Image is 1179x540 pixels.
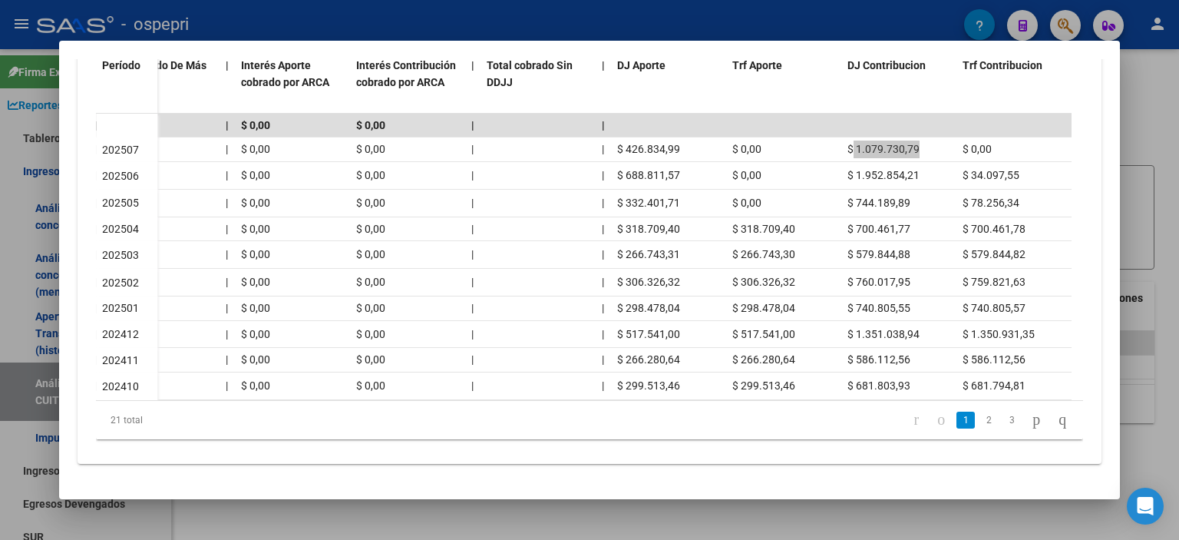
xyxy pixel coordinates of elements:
span: | [471,248,474,260]
span: $ 0,00 [356,302,385,314]
span: $ 1.350.931,35 [963,328,1035,340]
span: | [602,143,604,155]
span: $ 0,00 [241,143,270,155]
span: $ 759.821,63 [963,276,1025,288]
span: $ 0,00 [356,197,385,209]
datatable-header-cell: Interés Aporte cobrado por ARCA [235,49,350,117]
span: $ 0,00 [732,143,761,155]
span: $ 0,00 [356,328,385,340]
span: $ 0,00 [241,379,270,392]
span: $ 318.709,40 [732,223,795,235]
span: | [602,197,604,209]
li: page 2 [977,407,1000,433]
span: $ 318.709,40 [617,223,680,235]
span: $ 0,00 [356,119,385,131]
span: $ 1.079.730,79 [847,143,920,155]
span: $ 0,00 [241,302,270,314]
span: $ 426.834,99 [617,143,680,155]
span: $ 0,00 [241,248,270,260]
span: 202507 [102,144,139,156]
span: $ 0,00 [241,119,270,131]
span: $ 0,00 [241,197,270,209]
span: $ 517.541,00 [732,328,795,340]
datatable-header-cell: Trf Contribucion [956,49,1072,117]
span: $ 1.952.854,21 [847,169,920,181]
span: | [226,302,228,314]
span: 202412 [102,328,139,340]
span: $ 0,00 [356,379,385,392]
span: $ 688.811,57 [617,169,680,181]
span: $ 0,00 [356,223,385,235]
span: $ 0,00 [241,353,270,366]
span: $ 299.513,46 [617,379,680,392]
a: go to first page [907,412,926,429]
span: $ 0,00 [356,143,385,155]
span: | [226,197,228,209]
span: | [471,353,474,366]
datatable-header-cell: Total cobrado Sin DDJJ [481,49,596,117]
span: | [226,169,228,181]
span: $ 306.326,32 [617,276,680,288]
datatable-header-cell: | [596,49,611,117]
datatable-header-cell: | [220,49,235,117]
span: $ 586.112,56 [847,353,910,366]
span: $ 586.112,56 [963,353,1025,366]
span: 202504 [102,223,139,235]
span: | [226,276,228,288]
span: $ 34.097,55 [963,169,1019,181]
span: 202503 [102,249,139,261]
span: $ 299.513,46 [732,379,795,392]
span: $ 0,00 [732,197,761,209]
span: | [602,169,604,181]
div: 21 total [96,401,291,439]
span: | [226,223,228,235]
span: $ 700.461,78 [963,223,1025,235]
span: $ 0,00 [241,276,270,288]
span: | [602,379,604,392]
a: 1 [956,412,975,429]
span: 202506 [102,170,139,182]
span: Interés Contribución cobrado por ARCA [356,59,456,89]
span: Transferido De Más [111,59,206,71]
span: 202502 [102,277,139,289]
span: $ 700.461,77 [847,223,910,235]
span: $ 0,00 [963,143,992,155]
span: Trf Contribucion [963,59,1042,71]
span: $ 681.794,81 [963,379,1025,392]
datatable-header-cell: DJ Aporte [611,49,726,117]
span: | [602,119,605,131]
span: $ 0,00 [241,223,270,235]
span: DJ Aporte [617,59,665,71]
span: $ 579.844,82 [963,248,1025,260]
span: $ 0,00 [732,169,761,181]
span: | [471,119,474,131]
span: $ 760.017,95 [847,276,910,288]
span: $ 0,00 [356,276,385,288]
span: $ 681.803,93 [847,379,910,392]
span: | [226,143,228,155]
datatable-header-cell: Interés Contribución cobrado por ARCA [350,49,465,117]
span: $ 78.256,34 [963,197,1019,209]
span: | [471,59,474,71]
span: $ 306.326,32 [732,276,795,288]
datatable-header-cell: Transferido De Más [104,49,220,117]
span: | [602,353,604,366]
div: Open Intercom Messenger [1127,488,1164,525]
span: DJ Contribucion [847,59,926,71]
span: | [602,276,604,288]
span: | [471,379,474,392]
span: Total cobrado Sin DDJJ [487,59,573,89]
li: page 1 [954,407,977,433]
datatable-header-cell: Período [96,49,157,114]
span: 202411 [102,354,139,366]
a: 2 [979,412,998,429]
a: 3 [1002,412,1021,429]
span: $ 579.844,88 [847,248,910,260]
span: | [471,328,474,340]
datatable-header-cell: Trf Aporte [726,49,841,117]
a: go to last page [1052,412,1073,429]
span: | [602,328,604,340]
span: $ 266.280,64 [617,353,680,366]
span: $ 0,00 [241,169,270,181]
span: | [226,379,228,392]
